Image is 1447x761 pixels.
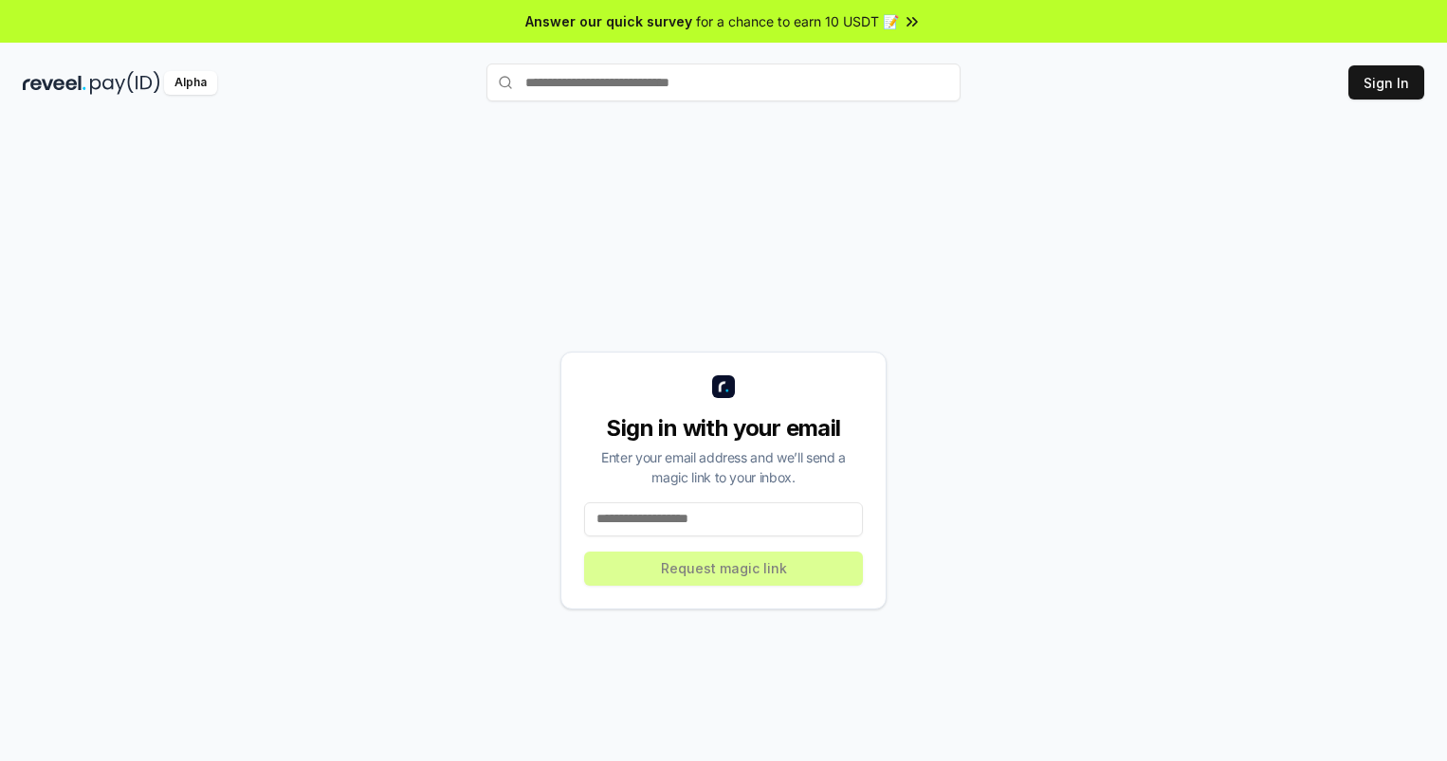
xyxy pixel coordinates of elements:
div: Enter your email address and we’ll send a magic link to your inbox. [584,447,863,487]
img: reveel_dark [23,71,86,95]
div: Alpha [164,71,217,95]
img: pay_id [90,71,160,95]
span: Answer our quick survey [525,11,692,31]
div: Sign in with your email [584,413,863,444]
button: Sign In [1348,65,1424,100]
img: logo_small [712,375,735,398]
span: for a chance to earn 10 USDT 📝 [696,11,899,31]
